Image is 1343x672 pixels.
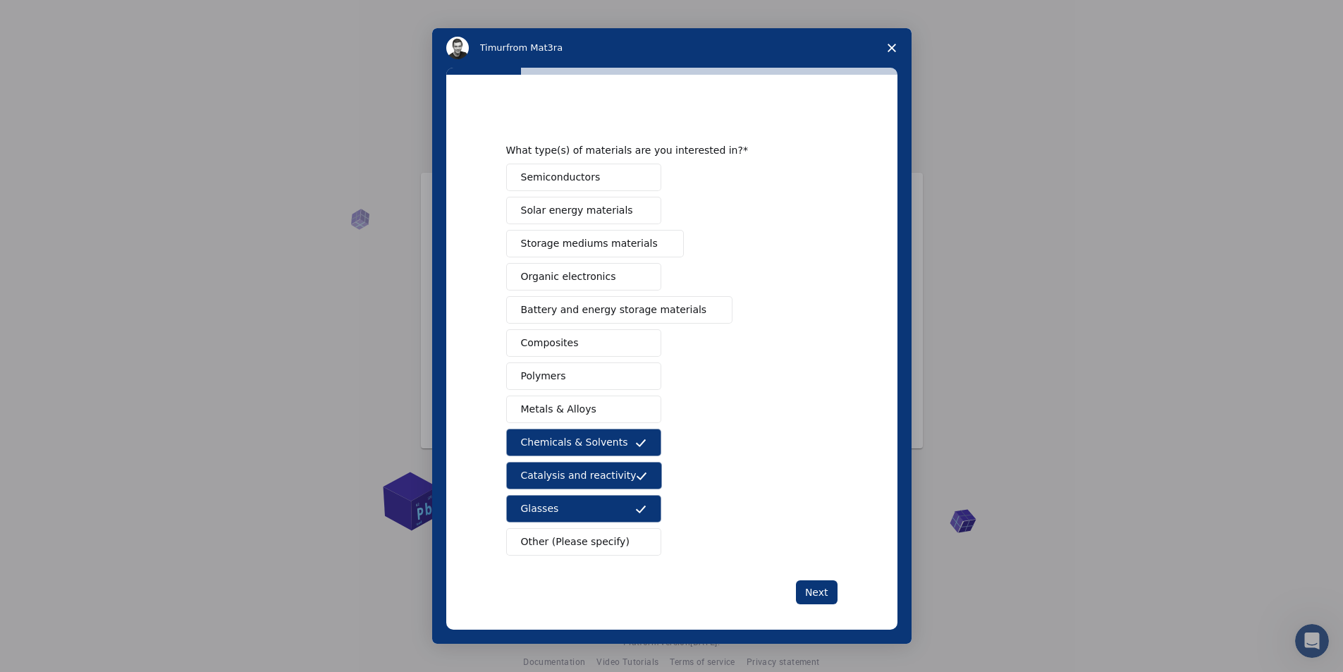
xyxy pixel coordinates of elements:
[506,362,661,390] button: Polymers
[506,144,816,157] div: What type(s) of materials are you interested in?
[521,303,707,317] span: Battery and energy storage materials
[28,10,79,23] span: Support
[506,263,661,291] button: Organic electronics
[446,37,469,59] img: Profile image for Timur
[521,402,596,417] span: Metals & Alloys
[506,528,661,556] button: Other (Please specify)
[521,369,566,384] span: Polymers
[506,495,661,523] button: Glasses
[506,296,733,324] button: Battery and energy storage materials
[506,230,684,257] button: Storage mediums materials
[521,203,633,218] span: Solar energy materials
[506,42,563,53] span: from Mat3ra
[521,236,658,251] span: Storage mediums materials
[521,435,628,450] span: Chemicals & Solvents
[506,329,661,357] button: Composites
[521,336,579,350] span: Composites
[521,468,637,483] span: Catalysis and reactivity
[506,429,661,456] button: Chemicals & Solvents
[521,501,559,516] span: Glasses
[521,534,630,549] span: Other (Please specify)
[872,28,912,68] span: Close survey
[796,580,838,604] button: Next
[506,164,661,191] button: Semiconductors
[480,42,506,53] span: Timur
[506,396,661,423] button: Metals & Alloys
[506,197,661,224] button: Solar energy materials
[506,462,663,489] button: Catalysis and reactivity
[521,170,601,185] span: Semiconductors
[521,269,616,284] span: Organic electronics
